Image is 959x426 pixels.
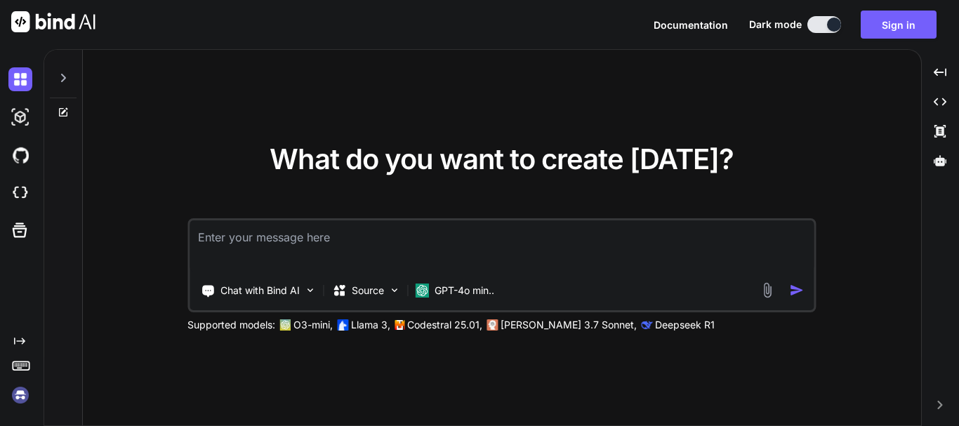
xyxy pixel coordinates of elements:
[789,283,804,298] img: icon
[8,383,32,407] img: signin
[501,318,637,332] p: [PERSON_NAME] 3.7 Sonnet,
[279,319,291,331] img: GPT-4
[388,284,400,296] img: Pick Models
[435,284,494,298] p: GPT-4o min..
[749,18,802,32] span: Dark mode
[407,318,482,332] p: Codestral 25.01,
[8,181,32,205] img: cloudideIcon
[8,67,32,91] img: darkChat
[8,143,32,167] img: githubDark
[304,284,316,296] img: Pick Tools
[654,19,728,31] span: Documentation
[487,319,498,331] img: claude
[759,282,775,298] img: attachment
[270,142,734,176] span: What do you want to create [DATE]?
[654,18,728,32] button: Documentation
[293,318,333,332] p: O3-mini,
[395,320,404,330] img: Mistral-AI
[415,284,429,298] img: GPT-4o mini
[351,318,390,332] p: Llama 3,
[641,319,652,331] img: claude
[352,284,384,298] p: Source
[187,318,275,332] p: Supported models:
[11,11,95,32] img: Bind AI
[861,11,937,39] button: Sign in
[8,105,32,129] img: darkAi-studio
[655,318,715,332] p: Deepseek R1
[337,319,348,331] img: Llama2
[220,284,300,298] p: Chat with Bind AI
